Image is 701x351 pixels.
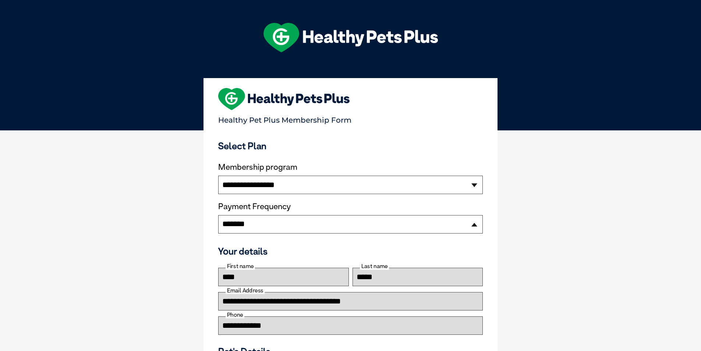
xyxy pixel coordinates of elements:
img: heart-shape-hpp-logo-large.png [218,88,350,110]
label: Payment Frequency [218,202,291,211]
label: Last name [360,263,389,270]
label: Phone [226,312,244,318]
p: Healthy Pet Plus Membership Form [218,112,483,124]
img: hpp-logo-landscape-green-white.png [263,23,438,52]
h3: Your details [218,246,483,257]
label: Email Address [226,287,265,294]
h3: Select Plan [218,140,483,151]
label: Membership program [218,162,483,172]
label: First name [226,263,255,270]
